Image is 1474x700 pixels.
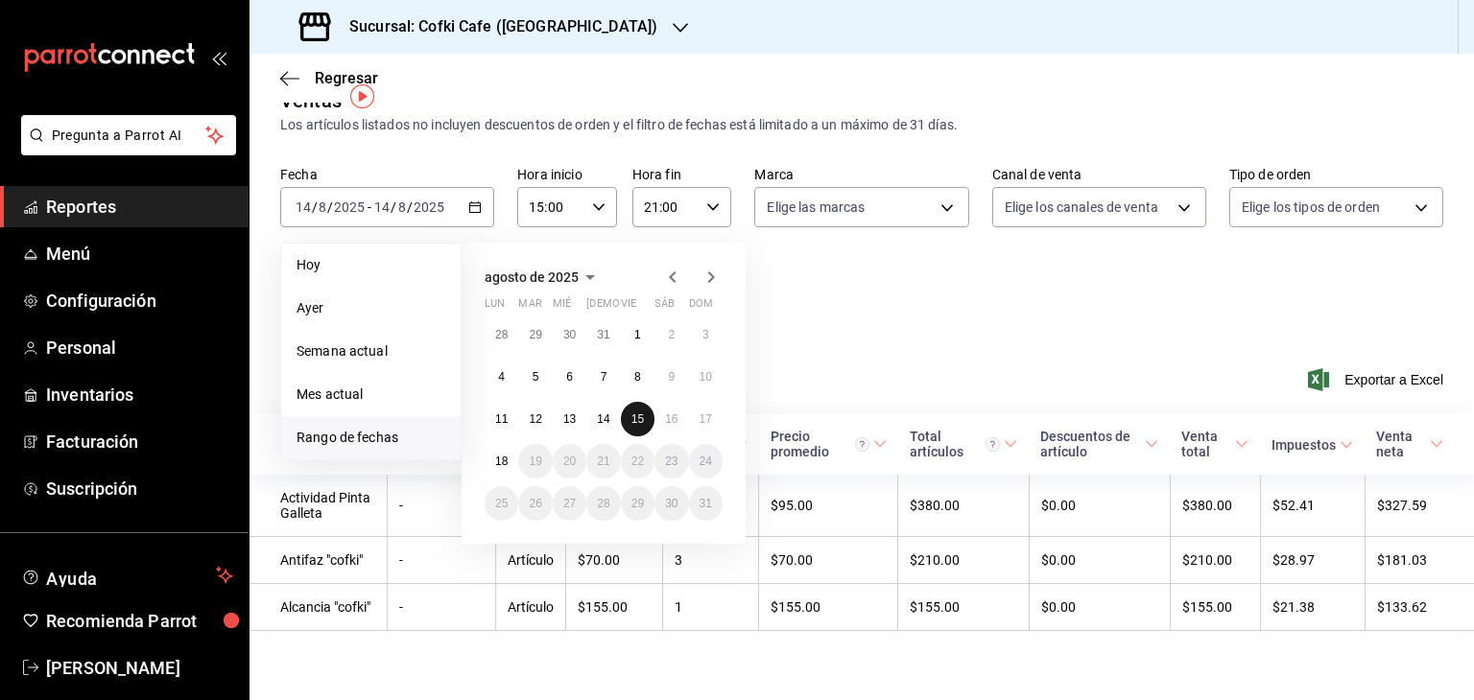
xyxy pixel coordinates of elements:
abbr: 31 de julio de 2025 [597,328,609,341]
button: 25 de agosto de 2025 [485,486,518,521]
button: 11 de agosto de 2025 [485,402,518,436]
h3: Sucursal: Cofki Cafe ([GEOGRAPHIC_DATA]) [334,15,657,38]
abbr: 2 de agosto de 2025 [668,328,675,341]
a: Pregunta a Parrot AI [13,139,236,159]
td: $210.00 [898,537,1029,584]
input: ---- [413,199,445,215]
button: 16 de agosto de 2025 [654,402,688,436]
label: Tipo de orden [1229,168,1443,181]
abbr: 15 de agosto de 2025 [631,412,644,426]
span: Personal [46,335,233,361]
span: Precio promedio [771,429,887,459]
abbr: 29 de julio de 2025 [529,328,541,341]
button: 24 de agosto de 2025 [689,444,723,478]
abbr: 14 de agosto de 2025 [597,412,609,426]
button: 22 de agosto de 2025 [621,444,654,478]
span: / [327,199,333,215]
td: 1 [663,584,759,631]
span: Venta total [1181,429,1248,459]
abbr: 11 de agosto de 2025 [495,412,508,426]
td: Antifaz "cofki" [250,537,388,584]
button: 8 de agosto de 2025 [621,360,654,394]
input: -- [318,199,327,215]
span: Mes actual [297,385,445,405]
td: Artículo [496,537,566,584]
span: Configuración [46,288,233,314]
button: 28 de julio de 2025 [485,317,518,352]
div: Precio promedio [771,429,869,459]
abbr: 31 de agosto de 2025 [700,497,712,510]
button: 18 de agosto de 2025 [485,444,518,478]
button: 14 de agosto de 2025 [586,402,620,436]
abbr: 7 de agosto de 2025 [601,370,607,384]
button: Regresar [280,69,378,87]
div: Impuestos [1272,437,1336,453]
td: $380.00 [1170,475,1260,537]
td: $70.00 [566,537,663,584]
abbr: 10 de agosto de 2025 [700,370,712,384]
div: Total artículos [910,429,1000,459]
button: 10 de agosto de 2025 [689,360,723,394]
button: Pregunta a Parrot AI [21,115,236,155]
span: Hoy [297,255,445,275]
button: 31 de agosto de 2025 [689,486,723,521]
span: Suscripción [46,476,233,502]
span: Descuentos de artículo [1040,429,1158,459]
td: 3 [663,537,759,584]
button: open_drawer_menu [211,50,226,65]
td: $0.00 [1029,537,1170,584]
td: $21.38 [1260,584,1365,631]
button: 6 de agosto de 2025 [553,360,586,394]
td: $327.59 [1365,475,1474,537]
abbr: 9 de agosto de 2025 [668,370,675,384]
td: - [388,584,496,631]
td: Actividad Pinta Galleta [250,475,388,537]
abbr: lunes [485,297,505,317]
abbr: 13 de agosto de 2025 [563,412,576,426]
abbr: 1 de agosto de 2025 [634,328,641,341]
span: Elige las marcas [767,198,865,217]
span: Regresar [315,69,378,87]
span: Recomienda Parrot [46,608,233,634]
abbr: domingo [689,297,713,317]
td: Artículo [496,584,566,631]
svg: Precio promedio = Total artículos / cantidad [855,437,869,452]
button: 1 de agosto de 2025 [621,317,654,352]
abbr: 24 de agosto de 2025 [700,455,712,468]
span: Menú [46,241,233,267]
td: $28.97 [1260,537,1365,584]
abbr: 18 de agosto de 2025 [495,455,508,468]
div: Venta neta [1376,429,1426,459]
td: $95.00 [759,475,898,537]
button: 17 de agosto de 2025 [689,402,723,436]
input: ---- [333,199,366,215]
abbr: 19 de agosto de 2025 [529,455,541,468]
button: 5 de agosto de 2025 [518,360,552,394]
span: Pregunta a Parrot AI [52,126,206,146]
span: [PERSON_NAME] [46,655,233,681]
abbr: martes [518,297,541,317]
span: agosto de 2025 [485,269,579,285]
abbr: 16 de agosto de 2025 [665,412,678,426]
img: Tooltip marker [350,84,374,108]
td: $155.00 [566,584,663,631]
span: / [407,199,413,215]
td: $181.03 [1365,537,1474,584]
abbr: 20 de agosto de 2025 [563,455,576,468]
td: $52.41 [1260,475,1365,537]
label: Hora fin [632,168,732,181]
abbr: 17 de agosto de 2025 [700,412,712,426]
span: Venta neta [1376,429,1443,459]
button: 28 de agosto de 2025 [586,486,620,521]
abbr: 28 de julio de 2025 [495,328,508,341]
span: Elige los canales de venta [1005,198,1158,217]
button: 30 de agosto de 2025 [654,486,688,521]
abbr: sábado [654,297,675,317]
button: 29 de julio de 2025 [518,317,552,352]
abbr: 25 de agosto de 2025 [495,497,508,510]
button: 26 de agosto de 2025 [518,486,552,521]
td: $133.62 [1365,584,1474,631]
button: 12 de agosto de 2025 [518,402,552,436]
td: $155.00 [759,584,898,631]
